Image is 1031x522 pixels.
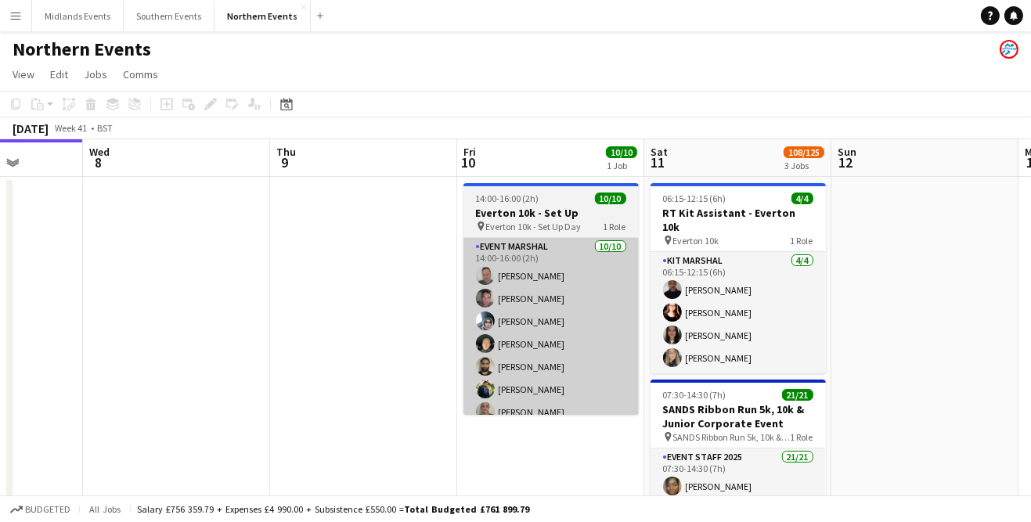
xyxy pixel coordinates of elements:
[461,153,476,171] span: 10
[214,1,311,31] button: Northern Events
[78,64,114,85] a: Jobs
[1000,40,1018,59] app-user-avatar: RunThrough Events
[463,183,639,415] app-job-card: 14:00-16:00 (2h)10/10Everton 10k - Set Up Everton 10k - Set Up Day1 RoleEvent Marshal10/1014:00-1...
[463,206,639,220] h3: Everton 10k - Set Up
[663,193,726,204] span: 06:15-12:15 (6h)
[782,389,813,401] span: 21/21
[607,160,636,171] div: 1 Job
[595,193,626,204] span: 10/10
[673,431,791,443] span: SANDS Ribbon Run 5k, 10k & Junior Corporate Event
[25,504,70,515] span: Budgeted
[13,38,151,61] h1: Northern Events
[651,206,826,234] h3: RT Kit Assistant - Everton 10k
[123,67,158,81] span: Comms
[32,1,124,31] button: Midlands Events
[663,389,726,401] span: 07:30-14:30 (7h)
[89,145,110,159] span: Wed
[44,64,74,85] a: Edit
[404,503,529,515] span: Total Budgeted £761 899.79
[651,402,826,430] h3: SANDS Ribbon Run 5k, 10k & Junior Corporate Event
[784,146,824,158] span: 108/125
[604,221,626,232] span: 1 Role
[651,183,826,373] app-job-card: 06:15-12:15 (6h)4/4RT Kit Assistant - Everton 10k Everton 10k1 RoleKit Marshal4/406:15-12:15 (6h)...
[791,431,813,443] span: 1 Role
[486,221,582,232] span: Everton 10k - Set Up Day
[651,145,668,159] span: Sat
[6,64,41,85] a: View
[86,503,124,515] span: All jobs
[13,121,49,136] div: [DATE]
[463,145,476,159] span: Fri
[835,153,856,171] span: 12
[606,146,637,158] span: 10/10
[648,153,668,171] span: 11
[838,145,856,159] span: Sun
[791,235,813,247] span: 1 Role
[463,238,639,495] app-card-role: Event Marshal10/1014:00-16:00 (2h)[PERSON_NAME][PERSON_NAME][PERSON_NAME][PERSON_NAME][PERSON_NAM...
[137,503,529,515] div: Salary £756 359.79 + Expenses £4 990.00 + Subsistence £550.00 =
[13,67,34,81] span: View
[784,160,824,171] div: 3 Jobs
[476,193,539,204] span: 14:00-16:00 (2h)
[52,122,91,134] span: Week 41
[50,67,68,81] span: Edit
[87,153,110,171] span: 8
[791,193,813,204] span: 4/4
[673,235,719,247] span: Everton 10k
[117,64,164,85] a: Comms
[651,252,826,373] app-card-role: Kit Marshal4/406:15-12:15 (6h)[PERSON_NAME][PERSON_NAME][PERSON_NAME][PERSON_NAME]
[97,122,113,134] div: BST
[276,145,296,159] span: Thu
[124,1,214,31] button: Southern Events
[274,153,296,171] span: 9
[8,501,73,518] button: Budgeted
[84,67,107,81] span: Jobs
